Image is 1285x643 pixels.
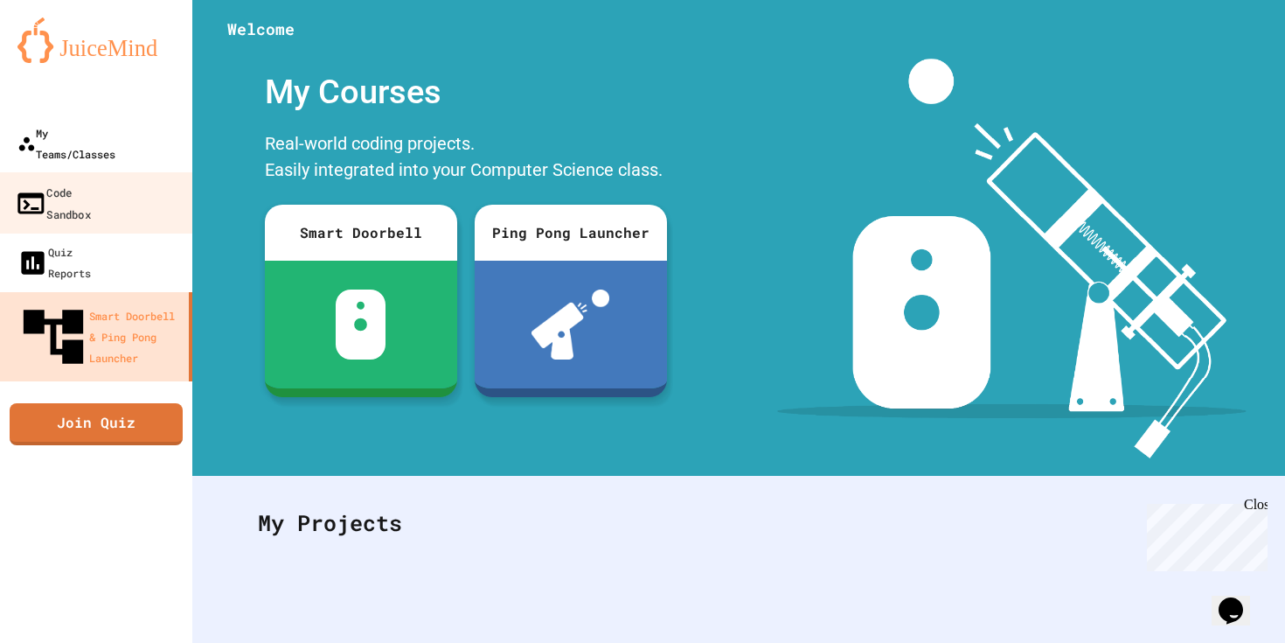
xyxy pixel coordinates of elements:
div: Smart Doorbell [265,205,457,261]
div: Chat with us now!Close [7,7,121,111]
img: banner-image-my-projects.png [777,59,1246,458]
div: My Projects [240,489,1237,557]
div: Real-world coding projects. Easily integrated into your Computer Science class. [256,126,676,192]
div: Quiz Reports [17,241,91,283]
div: Smart Doorbell & Ping Pong Launcher [17,301,182,373]
div: Code Sandbox [15,181,91,224]
a: Join Quiz [10,403,183,445]
img: sdb-white.svg [336,290,385,360]
iframe: chat widget [1140,497,1268,571]
div: Ping Pong Launcher [475,205,667,261]
img: ppl-with-ball.png [531,290,609,360]
div: My Teams/Classes [17,122,115,164]
iframe: chat widget [1212,573,1268,626]
img: logo-orange.svg [17,17,175,63]
div: My Courses [256,59,676,126]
